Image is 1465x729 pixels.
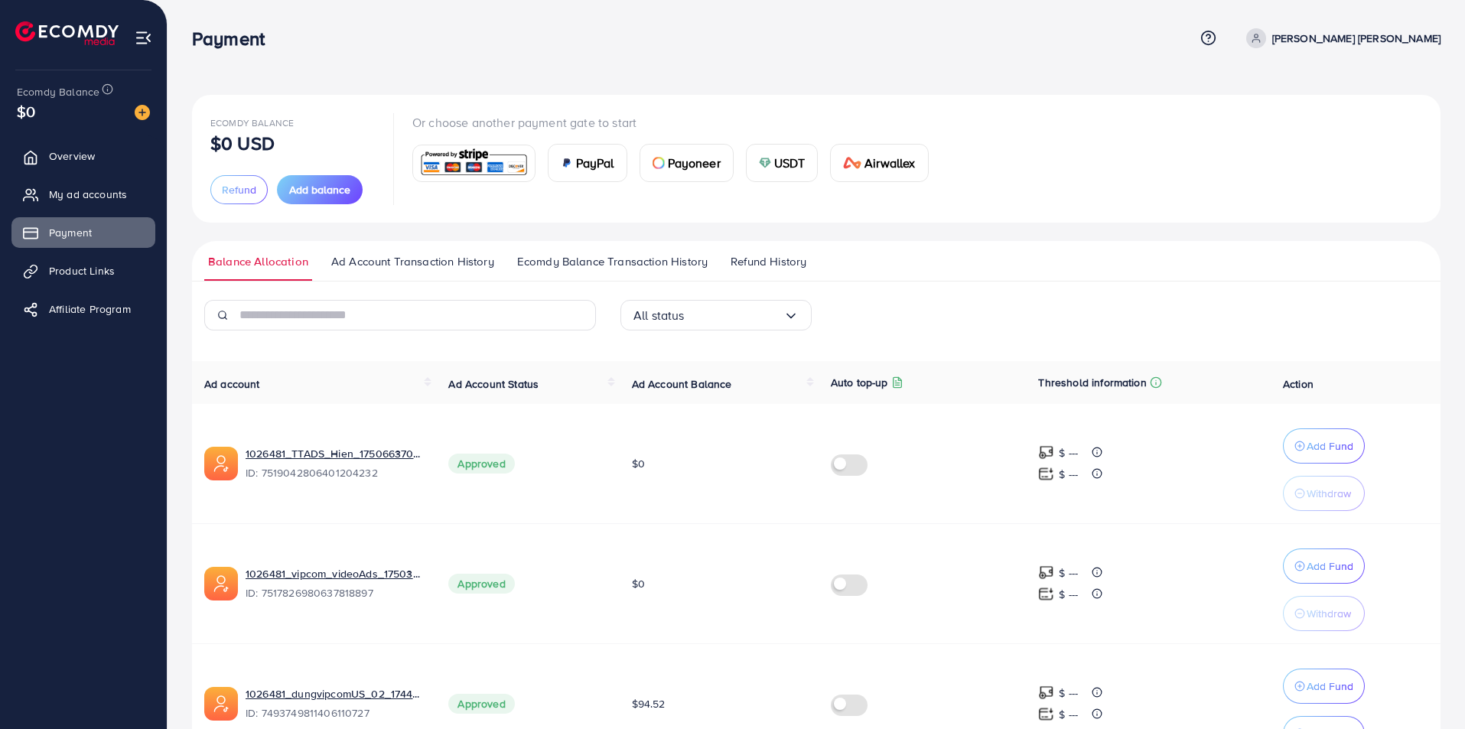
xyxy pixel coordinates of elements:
img: ic-ads-acc.e4c84228.svg [204,687,238,721]
a: cardAirwallex [830,144,928,182]
span: $0 [632,576,645,591]
img: top-up amount [1038,444,1054,461]
img: card [759,157,771,169]
a: cardUSDT [746,144,819,182]
span: Payment [49,225,92,240]
a: [PERSON_NAME] [PERSON_NAME] [1240,28,1441,48]
span: Ad Account Status [448,376,539,392]
img: top-up amount [1038,685,1054,701]
a: Product Links [11,255,155,286]
span: Ecomdy Balance Transaction History [517,253,708,270]
span: $94.52 [632,696,666,711]
span: Ad Account Balance [632,376,732,392]
div: Search for option [620,300,812,330]
p: Withdraw [1307,484,1351,503]
p: $0 USD [210,134,275,152]
h3: Payment [192,28,277,50]
button: Add Fund [1283,669,1365,704]
img: top-up amount [1038,706,1054,722]
span: ID: 7519042806401204232 [246,465,424,480]
span: Affiliate Program [49,301,131,317]
p: Auto top-up [831,373,888,392]
p: Add Fund [1307,677,1353,695]
a: 1026481_dungvipcomUS_02_1744774713900 [246,686,424,701]
div: <span class='underline'>1026481_vipcom_videoAds_1750380509111</span></br>7517826980637818897 [246,566,424,601]
span: Approved [448,574,514,594]
button: Refund [210,175,268,204]
span: Add balance [289,182,350,197]
a: cardPayoneer [640,144,734,182]
span: ID: 7517826980637818897 [246,585,424,600]
span: Ecomdy Balance [17,84,99,99]
span: Refund History [731,253,806,270]
p: Add Fund [1307,437,1353,455]
span: All status [633,304,685,327]
span: Ecomdy Balance [210,116,294,129]
input: Search for option [685,304,783,327]
iframe: Chat [1400,660,1454,718]
p: $ --- [1059,564,1078,582]
span: Balance Allocation [208,253,308,270]
button: Withdraw [1283,476,1365,511]
a: Affiliate Program [11,294,155,324]
img: card [561,157,573,169]
p: $ --- [1059,444,1078,462]
button: Add Fund [1283,548,1365,584]
p: Withdraw [1307,604,1351,623]
span: My ad accounts [49,187,127,202]
span: $0 [632,456,645,471]
span: $0 [17,100,35,122]
span: Overview [49,148,95,164]
img: image [135,105,150,120]
p: [PERSON_NAME] [PERSON_NAME] [1272,29,1441,47]
a: Overview [11,141,155,171]
a: card [412,145,536,182]
img: top-up amount [1038,565,1054,581]
a: cardPayPal [548,144,627,182]
p: Add Fund [1307,557,1353,575]
a: My ad accounts [11,179,155,210]
span: Ad account [204,376,260,392]
img: card [653,157,665,169]
img: logo [15,21,119,45]
p: $ --- [1059,585,1078,604]
img: menu [135,29,152,47]
p: $ --- [1059,684,1078,702]
span: Payoneer [668,154,721,172]
div: <span class='underline'>1026481_dungvipcomUS_02_1744774713900</span></br>7493749811406110727 [246,686,424,721]
span: Product Links [49,263,115,278]
button: Add Fund [1283,428,1365,464]
img: card [418,147,530,180]
span: PayPal [576,154,614,172]
a: Payment [11,217,155,248]
button: Add balance [277,175,363,204]
span: Approved [448,694,514,714]
span: Approved [448,454,514,474]
span: Ad Account Transaction History [331,253,494,270]
span: Airwallex [864,154,915,172]
p: Or choose another payment gate to start [412,113,941,132]
img: top-up amount [1038,586,1054,602]
span: USDT [774,154,806,172]
span: Refund [222,182,256,197]
div: <span class='underline'>1026481_TTADS_Hien_1750663705167</span></br>7519042806401204232 [246,446,424,481]
img: ic-ads-acc.e4c84228.svg [204,447,238,480]
p: $ --- [1059,705,1078,724]
p: Threshold information [1038,373,1146,392]
p: $ --- [1059,465,1078,483]
a: 1026481_TTADS_Hien_1750663705167 [246,446,424,461]
img: top-up amount [1038,466,1054,482]
span: ID: 7493749811406110727 [246,705,424,721]
img: ic-ads-acc.e4c84228.svg [204,567,238,600]
a: 1026481_vipcom_videoAds_1750380509111 [246,566,424,581]
button: Withdraw [1283,596,1365,631]
span: Action [1283,376,1314,392]
img: card [843,157,861,169]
